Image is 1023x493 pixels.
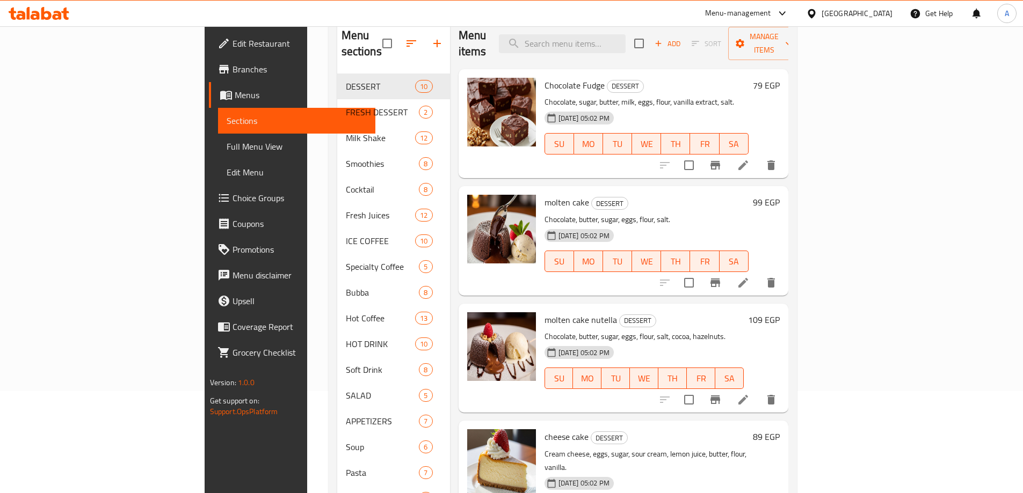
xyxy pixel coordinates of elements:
p: Chocolate, butter, sugar, eggs, flour, salt, cocoa, hazelnuts. [545,330,744,343]
div: Smoothies8 [337,151,450,176]
button: delete [758,387,784,413]
button: Add [650,35,685,52]
span: Milk Shake [346,131,416,144]
span: cheese cake [545,429,589,445]
div: APPETIZERS7 [337,408,450,434]
span: 12 [416,133,432,143]
span: Branches [233,63,367,76]
h2: Menu items [459,27,487,60]
span: Bubba [346,286,419,299]
span: Grocery Checklist [233,346,367,359]
span: TU [606,371,626,386]
span: 8 [419,365,432,375]
span: 8 [419,159,432,169]
button: SU [545,367,574,389]
span: Edit Restaurant [233,37,367,50]
div: Bubba8 [337,279,450,305]
a: Edit Restaurant [209,31,375,56]
span: Sort sections [398,31,424,56]
div: Soup [346,440,419,453]
div: DESSERT [607,80,644,93]
span: APPETIZERS [346,415,419,428]
div: DESSERT [591,197,628,210]
span: SU [549,254,570,269]
h6: 109 EGP [748,312,780,327]
span: Edit Menu [227,166,367,179]
span: TH [665,254,686,269]
span: Promotions [233,243,367,256]
span: SA [724,136,744,152]
span: Chocolate Fudge [545,77,605,93]
span: 10 [416,236,432,246]
span: TH [663,371,683,386]
span: WE [636,254,657,269]
span: FR [691,371,711,386]
div: Cocktail8 [337,176,450,202]
span: SALAD [346,389,419,402]
div: Menu-management [705,7,771,20]
span: Select all sections [376,32,398,55]
div: FRESH DESSERT [346,106,419,119]
span: 10 [416,339,432,349]
span: SA [720,371,739,386]
span: Menus [235,89,367,101]
a: Edit menu item [737,276,750,289]
a: Menus [209,82,375,108]
span: SU [549,136,570,152]
div: FRESH DESSERT2 [337,99,450,125]
span: WE [634,371,654,386]
button: TH [658,367,687,389]
a: Menu disclaimer [209,262,375,288]
span: Select to update [678,388,700,411]
span: Coverage Report [233,320,367,333]
span: Version: [210,376,236,389]
div: items [419,106,432,119]
h6: 99 EGP [753,195,780,210]
div: Soft Drink8 [337,357,450,382]
div: items [419,260,432,273]
span: TU [607,254,628,269]
div: Pasta [346,466,419,479]
span: Fresh Juices [346,209,416,222]
div: Soft Drink [346,363,419,376]
div: items [415,337,432,350]
a: Promotions [209,237,375,262]
span: DESSERT [620,314,656,327]
button: FR [687,367,715,389]
div: HOT DRINK10 [337,331,450,357]
div: HOT DRINK [346,337,416,350]
button: MO [573,367,601,389]
div: DESSERT [346,80,416,93]
button: Branch-specific-item [702,270,728,296]
img: molten cake [467,195,536,263]
span: [DATE] 05:02 PM [554,348,614,358]
a: Coverage Report [209,314,375,340]
span: [DATE] 05:02 PM [554,478,614,488]
span: Add [653,38,682,50]
button: TU [601,367,630,389]
div: items [415,131,432,144]
button: MO [574,133,603,154]
div: Fresh Juices12 [337,202,450,228]
span: TH [665,136,686,152]
span: 7 [419,416,432,426]
a: Edit menu item [737,159,750,172]
span: Cocktail [346,183,419,196]
div: items [419,466,432,479]
button: SA [720,251,749,272]
span: Select section first [685,35,728,52]
span: Full Menu View [227,140,367,153]
span: 6 [419,442,432,452]
img: molten cake nutella [467,312,536,381]
button: Branch-specific-item [702,387,728,413]
span: FR [694,254,715,269]
span: DESSERT [592,197,628,210]
button: SU [545,251,574,272]
span: [DATE] 05:02 PM [554,113,614,123]
button: SU [545,133,574,154]
button: TH [661,133,690,154]
img: Chocolate Fudge [467,78,536,146]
